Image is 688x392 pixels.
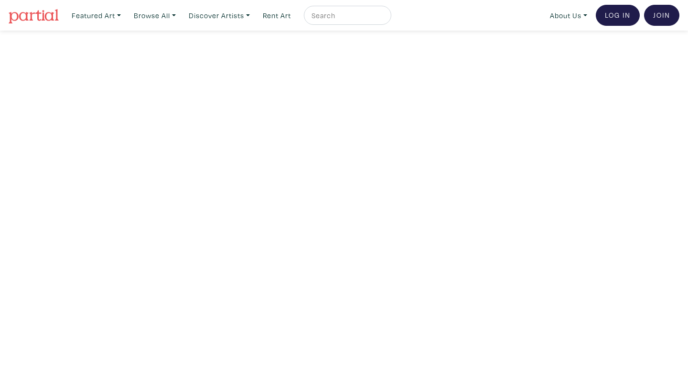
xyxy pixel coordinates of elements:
a: Featured Art [67,6,125,25]
a: Log In [596,5,640,26]
a: Join [644,5,679,26]
a: Rent Art [258,6,295,25]
a: Browse All [129,6,180,25]
a: Discover Artists [184,6,254,25]
input: Search [311,10,382,22]
a: About Us [546,6,591,25]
